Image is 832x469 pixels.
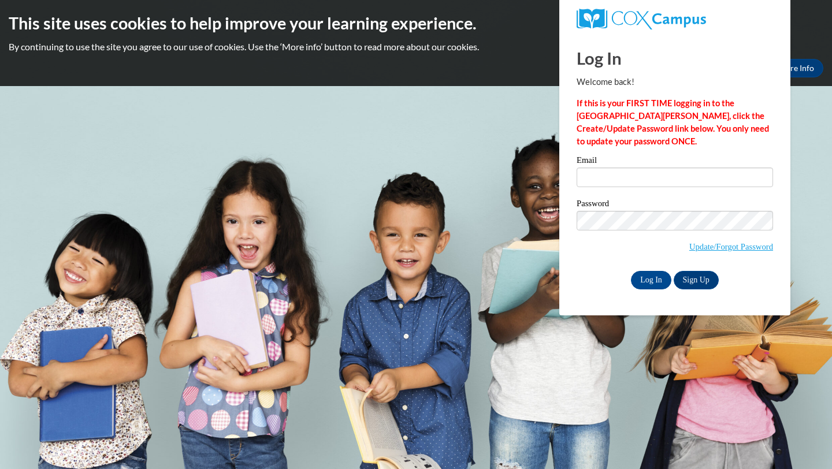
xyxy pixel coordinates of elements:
[577,46,773,70] h1: Log In
[9,40,823,53] p: By continuing to use the site you agree to our use of cookies. Use the ‘More info’ button to read...
[577,98,769,146] strong: If this is your FIRST TIME logging in to the [GEOGRAPHIC_DATA][PERSON_NAME], click the Create/Upd...
[769,59,823,77] a: More Info
[674,271,719,289] a: Sign Up
[631,271,671,289] input: Log In
[9,12,823,35] h2: This site uses cookies to help improve your learning experience.
[577,9,773,29] a: COX Campus
[689,242,773,251] a: Update/Forgot Password
[577,156,773,167] label: Email
[577,9,706,29] img: COX Campus
[577,199,773,211] label: Password
[577,76,773,88] p: Welcome back!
